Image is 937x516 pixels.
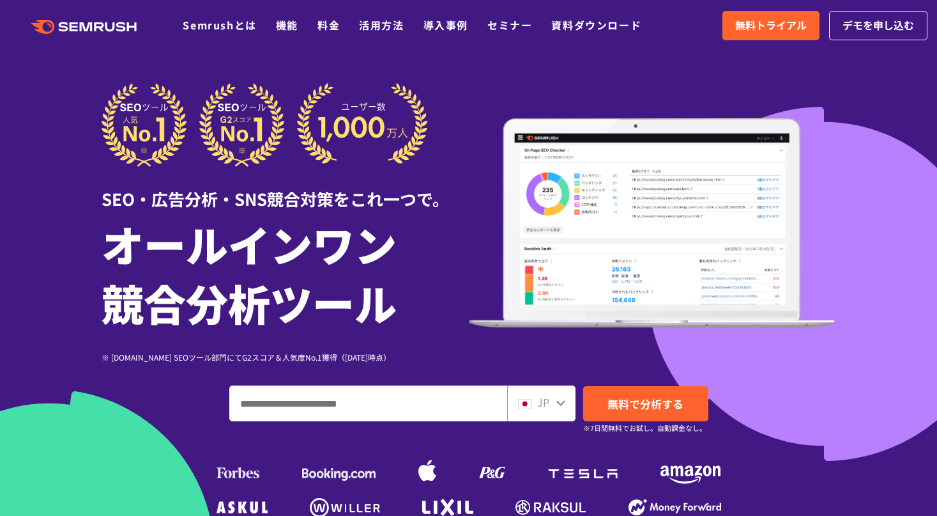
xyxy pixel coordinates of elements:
span: JP [537,395,549,410]
span: 無料で分析する [607,396,683,412]
a: 料金 [317,17,340,33]
a: 機能 [276,17,298,33]
input: ドメイン、キーワードまたはURLを入力してください [230,386,507,421]
a: デモを申し込む [829,11,927,40]
div: ※ [DOMAIN_NAME] SEOツール部門にてG2スコア＆人気度No.1獲得（[DATE]時点） [102,351,469,363]
a: 活用方法 [359,17,404,33]
a: セミナー [487,17,532,33]
a: 資料ダウンロード [551,17,641,33]
span: デモを申し込む [842,17,914,34]
div: SEO・広告分析・SNS競合対策をこれ一つで。 [102,167,469,211]
a: 無料トライアル [722,11,819,40]
a: Semrushとは [183,17,256,33]
small: ※7日間無料でお試し。自動課金なし。 [583,422,706,434]
span: 無料トライアル [735,17,807,34]
a: 導入事例 [423,17,468,33]
a: 無料で分析する [583,386,708,421]
h1: オールインワン 競合分析ツール [102,214,469,332]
